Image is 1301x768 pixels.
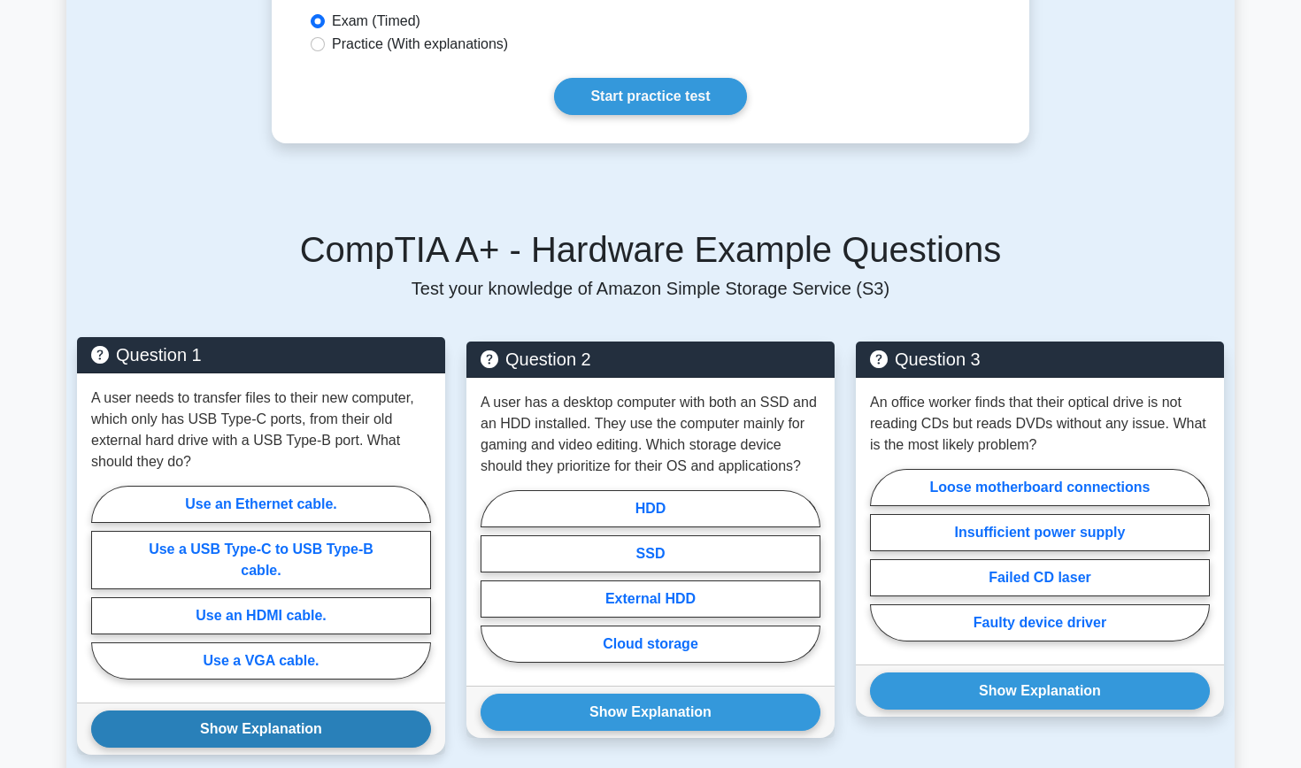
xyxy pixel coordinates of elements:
button: Show Explanation [91,710,431,748]
label: Use an Ethernet cable. [91,486,431,523]
label: Insufficient power supply [870,514,1210,551]
p: A user needs to transfer files to their new computer, which only has USB Type-C ports, from their... [91,388,431,472]
p: An office worker finds that their optical drive is not reading CDs but reads DVDs without any iss... [870,392,1210,456]
label: Loose motherboard connections [870,469,1210,506]
label: Failed CD laser [870,559,1210,596]
label: Use a USB Type-C to USB Type-B cable. [91,531,431,589]
h5: Question 2 [481,349,820,370]
button: Show Explanation [481,694,820,731]
label: Faulty device driver [870,604,1210,641]
label: Cloud storage [481,626,820,663]
p: A user has a desktop computer with both an SSD and an HDD installed. They use the computer mainly... [481,392,820,477]
label: Use a VGA cable. [91,642,431,680]
button: Show Explanation [870,672,1210,710]
a: Start practice test [554,78,746,115]
h5: Question 3 [870,349,1210,370]
label: Exam (Timed) [332,11,420,32]
label: Use an HDMI cable. [91,597,431,634]
h5: Question 1 [91,344,431,365]
label: HDD [481,490,820,527]
h5: CompTIA A+ - Hardware Example Questions [77,228,1224,271]
label: SSD [481,535,820,572]
label: Practice (With explanations) [332,34,508,55]
label: External HDD [481,580,820,618]
p: Test your knowledge of Amazon Simple Storage Service (S3) [77,278,1224,299]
